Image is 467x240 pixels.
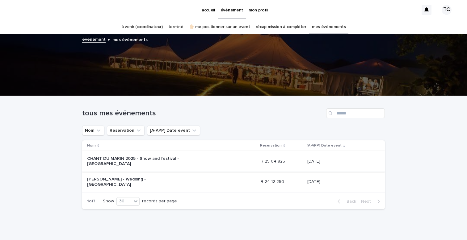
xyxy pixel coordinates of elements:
p: Reservation [260,142,282,149]
a: à venir (coordinateur) [121,20,163,34]
p: [DATE] [307,179,375,184]
p: records per page [142,199,177,204]
div: TC [442,5,452,15]
p: Show [103,199,114,204]
a: récap mission à compléter [256,20,306,34]
button: Next [359,199,385,204]
input: Search [326,108,385,118]
button: Nom [82,126,104,135]
a: terminé [168,20,183,34]
p: R 25 04 825 [261,158,286,164]
p: [PERSON_NAME] - Wedding - [GEOGRAPHIC_DATA] [87,177,190,187]
p: mes événements [112,36,148,43]
button: [A-APP] Date event [147,126,200,135]
div: 30 [117,198,132,205]
p: Nom [87,142,96,149]
a: événement [82,35,106,43]
p: 1 of 1 [82,194,100,209]
p: CHANT DU MARIN 2025 - Show and festival - [GEOGRAPHIC_DATA] [87,156,190,167]
a: ✋🏻 me positionner sur un event [189,20,250,34]
tr: CHANT DU MARIN 2025 - Show and festival - [GEOGRAPHIC_DATA]R 25 04 825R 25 04 825 [DATE] [82,151,385,172]
img: Ls34BcGeRexTGTNfXpUC [12,4,72,16]
span: Back [343,199,356,204]
h1: tous mes événements [82,109,324,118]
button: Reservation [107,126,145,135]
p: [DATE] [307,159,375,164]
p: [A-APP] Date event [307,142,342,149]
p: R 24 12 250 [261,178,285,184]
span: Next [361,199,375,204]
tr: [PERSON_NAME] - Wedding - [GEOGRAPHIC_DATA]R 24 12 250R 24 12 250 [DATE] [82,172,385,192]
a: mes événements [312,20,346,34]
button: Back [333,199,359,204]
